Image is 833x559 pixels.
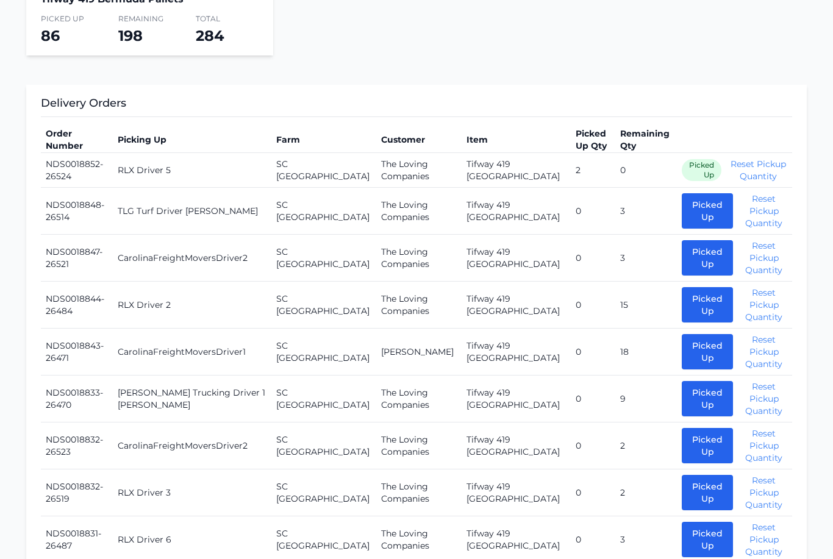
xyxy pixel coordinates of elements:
td: Tifway 419 [GEOGRAPHIC_DATA] [462,376,571,423]
td: 0 [571,235,615,282]
td: RLX Driver 5 [113,154,271,188]
td: NDS0018847-26521 [41,235,113,282]
td: NDS0018852-26524 [41,154,113,188]
td: 0 [571,329,615,376]
td: Tifway 419 [GEOGRAPHIC_DATA] [462,423,571,470]
td: CarolinaFreightMoversDriver1 [113,329,271,376]
td: Tifway 419 [GEOGRAPHIC_DATA] [462,188,571,235]
td: SC [GEOGRAPHIC_DATA] [271,470,376,517]
button: Reset Pickup Quantity [740,240,787,277]
td: [PERSON_NAME] [376,329,462,376]
td: CarolinaFreightMoversDriver2 [113,235,271,282]
th: Picking Up [113,127,271,154]
button: Picked Up [682,382,733,417]
span: 198 [118,27,143,45]
button: Reset Pickup Quantity [740,428,787,465]
td: 2 [615,470,677,517]
td: NDS0018832-26523 [41,423,113,470]
td: 0 [571,376,615,423]
td: The Loving Companies [376,470,462,517]
td: The Loving Companies [376,154,462,188]
td: NDS0018833-26470 [41,376,113,423]
td: 0 [571,282,615,329]
td: [PERSON_NAME] Trucking Driver 1 [PERSON_NAME] [113,376,271,423]
button: Reset Pickup Quantity [740,522,787,558]
td: 0 [615,154,677,188]
td: The Loving Companies [376,235,462,282]
td: Tifway 419 [GEOGRAPHIC_DATA] [462,154,571,188]
span: Picked Up [41,15,104,24]
td: SC [GEOGRAPHIC_DATA] [271,154,376,188]
td: The Loving Companies [376,188,462,235]
button: Picked Up [682,522,733,558]
td: NDS0018844-26484 [41,282,113,329]
td: RLX Driver 2 [113,282,271,329]
button: Picked Up [682,475,733,511]
td: 9 [615,376,677,423]
td: Tifway 419 [GEOGRAPHIC_DATA] [462,470,571,517]
th: Order Number [41,127,113,154]
td: NDS0018832-26519 [41,470,113,517]
td: 2 [571,154,615,188]
th: Farm [271,127,376,154]
td: NDS0018848-26514 [41,188,113,235]
td: 0 [571,470,615,517]
td: Tifway 419 [GEOGRAPHIC_DATA] [462,282,571,329]
span: 86 [41,27,60,45]
td: The Loving Companies [376,376,462,423]
th: Picked Up Qty [571,127,615,154]
td: 15 [615,282,677,329]
td: SC [GEOGRAPHIC_DATA] [271,235,376,282]
th: Remaining Qty [615,127,677,154]
td: SC [GEOGRAPHIC_DATA] [271,423,376,470]
span: Total [196,15,259,24]
td: RLX Driver 3 [113,470,271,517]
button: Picked Up [682,194,733,229]
button: Reset Pickup Quantity [740,381,787,418]
button: Reset Pickup Quantity [740,475,787,511]
button: Picked Up [682,288,733,323]
td: NDS0018843-26471 [41,329,113,376]
button: Reset Pickup Quantity [729,158,787,183]
span: Remaining [118,15,181,24]
td: 0 [571,188,615,235]
span: Picked Up [682,160,721,182]
button: Picked Up [682,241,733,276]
td: Tifway 419 [GEOGRAPHIC_DATA] [462,329,571,376]
td: SC [GEOGRAPHIC_DATA] [271,376,376,423]
td: The Loving Companies [376,423,462,470]
button: Reset Pickup Quantity [740,334,787,371]
button: Picked Up [682,429,733,464]
td: 18 [615,329,677,376]
th: Customer [376,127,462,154]
td: SC [GEOGRAPHIC_DATA] [271,329,376,376]
td: The Loving Companies [376,282,462,329]
button: Picked Up [682,335,733,370]
h3: Delivery Orders [41,95,792,118]
td: 2 [615,423,677,470]
td: CarolinaFreightMoversDriver2 [113,423,271,470]
td: Tifway 419 [GEOGRAPHIC_DATA] [462,235,571,282]
td: SC [GEOGRAPHIC_DATA] [271,188,376,235]
td: 0 [571,423,615,470]
td: SC [GEOGRAPHIC_DATA] [271,282,376,329]
td: 3 [615,188,677,235]
td: 3 [615,235,677,282]
th: Item [462,127,571,154]
button: Reset Pickup Quantity [740,193,787,230]
td: TLG Turf Driver [PERSON_NAME] [113,188,271,235]
button: Reset Pickup Quantity [740,287,787,324]
span: 284 [196,27,224,45]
